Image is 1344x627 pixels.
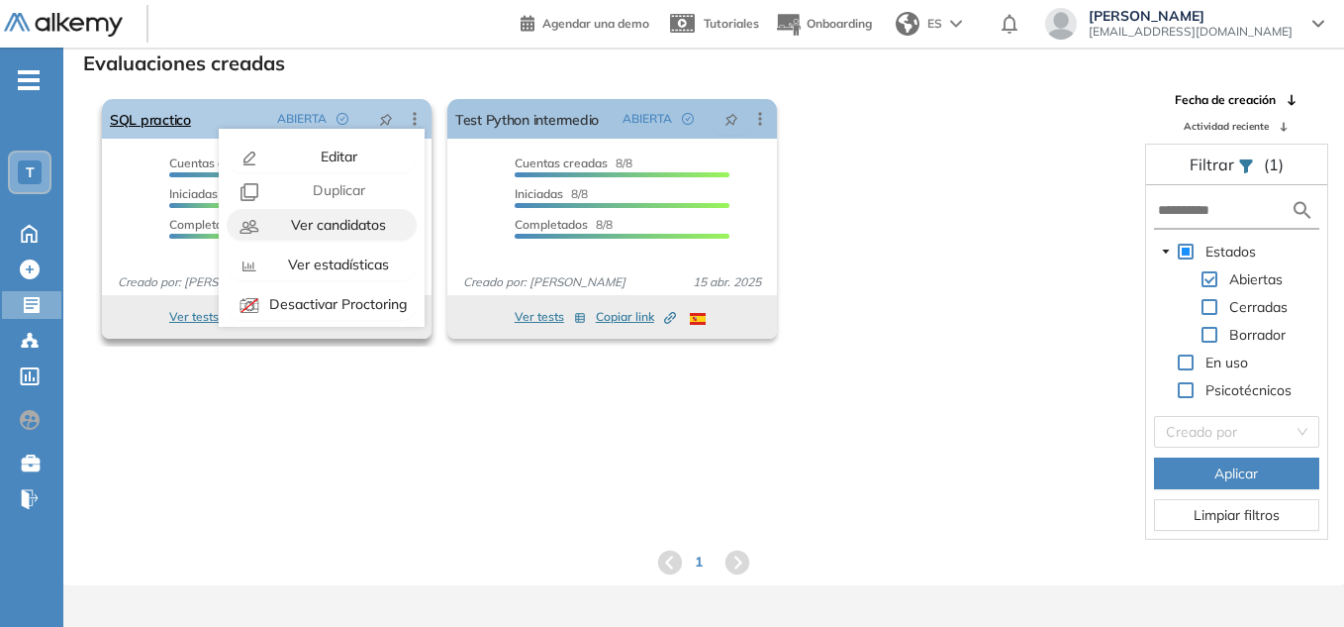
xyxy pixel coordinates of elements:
[169,156,287,170] span: 3/3
[1089,8,1293,24] span: [PERSON_NAME]
[364,103,408,135] button: pushpin
[284,256,389,273] span: Ver estadísticas
[1205,354,1248,371] span: En uso
[515,186,563,201] span: Iniciadas
[685,273,769,291] span: 15 abr. 2025
[169,186,218,201] span: Iniciadas
[110,273,288,291] span: Creado por: [PERSON_NAME]
[724,111,738,127] span: pushpin
[277,110,327,128] span: ABIERTA
[169,305,240,329] button: Ver tests
[515,217,588,232] span: Completados
[169,217,267,232] span: 1/3
[169,186,242,201] span: 1/3
[4,13,123,38] img: Logo
[1291,198,1314,223] img: search icon
[1229,298,1288,316] span: Cerradas
[227,209,417,241] button: Ver candidatos
[455,273,633,291] span: Creado por: [PERSON_NAME]
[455,99,599,139] a: Test Python intermedio
[1201,240,1260,263] span: Estados
[927,15,942,33] span: ES
[596,305,676,329] button: Copiar link
[515,305,586,329] button: Ver tests
[1175,91,1276,109] span: Fecha de creación
[596,308,676,326] span: Copiar link
[287,216,386,234] span: Ver candidatos
[18,78,40,82] i: -
[704,16,759,31] span: Tutoriales
[690,313,706,325] img: ESP
[896,12,919,36] img: world
[227,249,417,280] button: Ver estadísticas
[1225,267,1287,291] span: Abiertas
[83,52,285,75] h3: Evaluaciones creadas
[1229,270,1283,288] span: Abiertas
[521,10,649,34] a: Agendar una demo
[1161,247,1171,257] span: caret-down
[227,141,417,172] button: Editar
[265,295,408,313] span: Desactivar Proctoring
[26,164,35,180] span: T
[988,397,1344,627] div: Widget de chat
[169,156,262,170] span: Cuentas creadas
[1225,295,1292,319] span: Cerradas
[1190,155,1238,174] span: Filtrar
[1184,119,1269,134] span: Actividad reciente
[542,16,649,31] span: Agendar una demo
[309,181,365,199] span: Duplicar
[515,156,632,170] span: 8/8
[1089,24,1293,40] span: [EMAIL_ADDRESS][DOMAIN_NAME]
[515,156,608,170] span: Cuentas creadas
[1201,351,1252,374] span: En uso
[379,111,393,127] span: pushpin
[317,148,357,165] span: Editar
[515,217,613,232] span: 8/8
[682,113,694,125] span: check-circle
[695,552,703,573] span: 1
[169,217,242,232] span: Completados
[623,110,672,128] span: ABIERTA
[515,186,588,201] span: 8/8
[710,103,753,135] button: pushpin
[950,20,962,28] img: arrow
[1205,381,1292,399] span: Psicotécnicos
[807,16,872,31] span: Onboarding
[1229,326,1286,344] span: Borrador
[1264,153,1284,176] span: (1)
[1201,378,1296,402] span: Psicotécnicos
[110,99,191,139] a: SQL practico
[988,397,1344,627] iframe: Chat Widget
[1205,243,1256,261] span: Estados
[775,3,872,46] button: Onboarding
[1225,323,1290,347] span: Borrador
[336,113,348,125] span: check-circle
[227,288,417,320] button: Desactivar Proctoring
[227,180,417,201] button: Duplicar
